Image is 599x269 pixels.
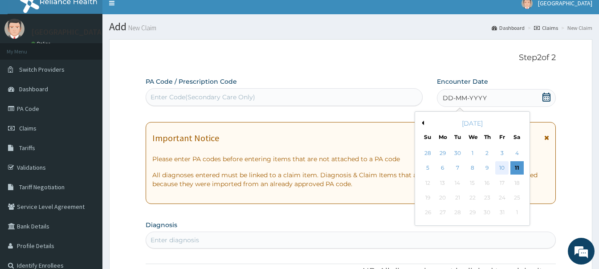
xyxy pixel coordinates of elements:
div: Choose Friday, October 3rd, 2025 [495,147,509,160]
img: User Image [4,19,24,39]
div: Su [424,133,432,141]
div: Choose Thursday, October 9th, 2025 [481,162,494,175]
div: Tu [454,133,461,141]
div: Not available Thursday, October 30th, 2025 [481,206,494,220]
textarea: Type your message and hit 'Enter' [4,176,170,208]
div: Minimize live chat window [146,4,167,26]
a: Dashboard [492,24,525,32]
div: Not available Saturday, October 18th, 2025 [510,176,524,190]
div: Th [484,133,491,141]
div: Not available Friday, October 24th, 2025 [495,191,509,204]
div: Not available Friday, October 31st, 2025 [495,206,509,220]
div: month 2025-10 [420,146,524,220]
div: Not available Thursday, October 23rd, 2025 [481,191,494,204]
div: Not available Sunday, October 12th, 2025 [421,176,435,190]
a: Online [31,41,53,47]
div: Choose Monday, October 6th, 2025 [436,162,449,175]
div: We [469,133,476,141]
span: Dashboard [19,85,48,93]
div: Choose Friday, October 10th, 2025 [495,162,509,175]
div: Choose Monday, September 29th, 2025 [436,147,449,160]
div: Choose Sunday, September 28th, 2025 [421,147,435,160]
span: DD-MM-YYYY [443,94,487,102]
div: Not available Tuesday, October 21st, 2025 [451,191,464,204]
div: Not available Tuesday, October 14th, 2025 [451,176,464,190]
span: Tariff Negotiation [19,183,65,191]
span: Switch Providers [19,65,65,73]
label: PA Code / Prescription Code [146,77,237,86]
div: Choose Wednesday, October 1st, 2025 [466,147,479,160]
h1: Important Notice [152,133,219,143]
p: Please enter PA codes before entering items that are not attached to a PA code [152,155,549,163]
div: Fr [498,133,506,141]
button: Previous Month [420,121,424,125]
div: Not available Saturday, October 25th, 2025 [510,191,524,204]
label: Encounter Date [437,77,488,86]
div: Mo [439,133,446,141]
div: Not available Sunday, October 26th, 2025 [421,206,435,220]
div: Sa [513,133,521,141]
span: Tariffs [19,144,35,152]
div: Not available Thursday, October 16th, 2025 [481,176,494,190]
div: Not available Friday, October 17th, 2025 [495,176,509,190]
span: Claims [19,124,37,132]
div: Choose Tuesday, September 30th, 2025 [451,147,464,160]
div: Choose Saturday, October 11th, 2025 [510,162,524,175]
div: Chat with us now [46,50,150,61]
img: d_794563401_company_1708531726252_794563401 [16,45,36,67]
div: [DATE] [419,119,526,128]
small: New Claim [126,24,156,31]
p: [GEOGRAPHIC_DATA] [31,28,105,36]
div: Choose Sunday, October 5th, 2025 [421,162,435,175]
div: Choose Saturday, October 4th, 2025 [510,147,524,160]
p: Step 2 of 2 [146,53,556,63]
div: Not available Monday, October 13th, 2025 [436,176,449,190]
h1: Add [109,21,592,33]
div: Not available Wednesday, October 29th, 2025 [466,206,479,220]
div: Choose Wednesday, October 8th, 2025 [466,162,479,175]
li: New Claim [559,24,592,32]
div: Enter Code(Secondary Care Only) [151,93,255,102]
div: Not available Tuesday, October 28th, 2025 [451,206,464,220]
div: Not available Saturday, November 1st, 2025 [510,206,524,220]
div: Not available Wednesday, October 22nd, 2025 [466,191,479,204]
p: All diagnoses entered must be linked to a claim item. Diagnosis & Claim Items that are visible bu... [152,171,549,188]
div: Not available Monday, October 20th, 2025 [436,191,449,204]
div: Not available Wednesday, October 15th, 2025 [466,176,479,190]
div: Choose Thursday, October 2nd, 2025 [481,147,494,160]
div: Not available Monday, October 27th, 2025 [436,206,449,220]
div: Choose Tuesday, October 7th, 2025 [451,162,464,175]
div: Enter diagnosis [151,236,199,245]
div: Not available Sunday, October 19th, 2025 [421,191,435,204]
a: Claims [534,24,558,32]
span: We're online! [52,79,123,169]
label: Diagnosis [146,220,177,229]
